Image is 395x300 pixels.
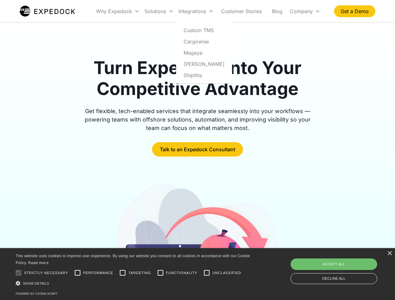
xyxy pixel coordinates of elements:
[176,1,216,22] div: Integrations
[216,1,267,22] a: Customer Stories
[83,270,114,276] span: Performance
[144,8,166,14] div: Solutions
[166,270,197,276] span: Functionality
[152,142,243,157] a: Talk to an Expedock Consultant
[291,232,395,300] iframe: Chat Widget
[179,8,206,14] div: Integrations
[287,1,323,22] div: Company
[23,282,49,285] span: Show details
[96,8,132,14] div: Why Expedock
[179,69,230,81] a: Shipthis
[179,47,230,58] a: Magaya
[142,1,176,22] div: Solutions
[179,24,230,36] a: Custom TMS
[179,58,230,69] a: [PERSON_NAME]
[128,270,151,276] span: Targeting
[24,270,68,276] span: Strictly necessary
[20,5,75,17] img: Expedock Logo
[16,292,58,295] a: Powered by cookie-script
[267,1,287,22] a: Blog
[28,260,48,265] a: Read more
[179,36,230,47] a: Cargowise
[212,270,241,276] span: Unclassified
[20,5,75,17] a: home
[290,8,313,14] div: Company
[94,1,142,22] div: Why Expedock
[334,5,375,17] a: Get a Demo
[78,107,318,132] div: Get flexible, tech-enabled services that integrate seamlessly into your workflows — powering team...
[16,254,250,265] span: This website uses cookies to improve user experience. By using our website you consent to all coo...
[16,280,252,287] div: Show details
[176,22,232,83] nav: Integrations
[78,57,318,99] h1: Turn Expedock Into Your Competitive Advantage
